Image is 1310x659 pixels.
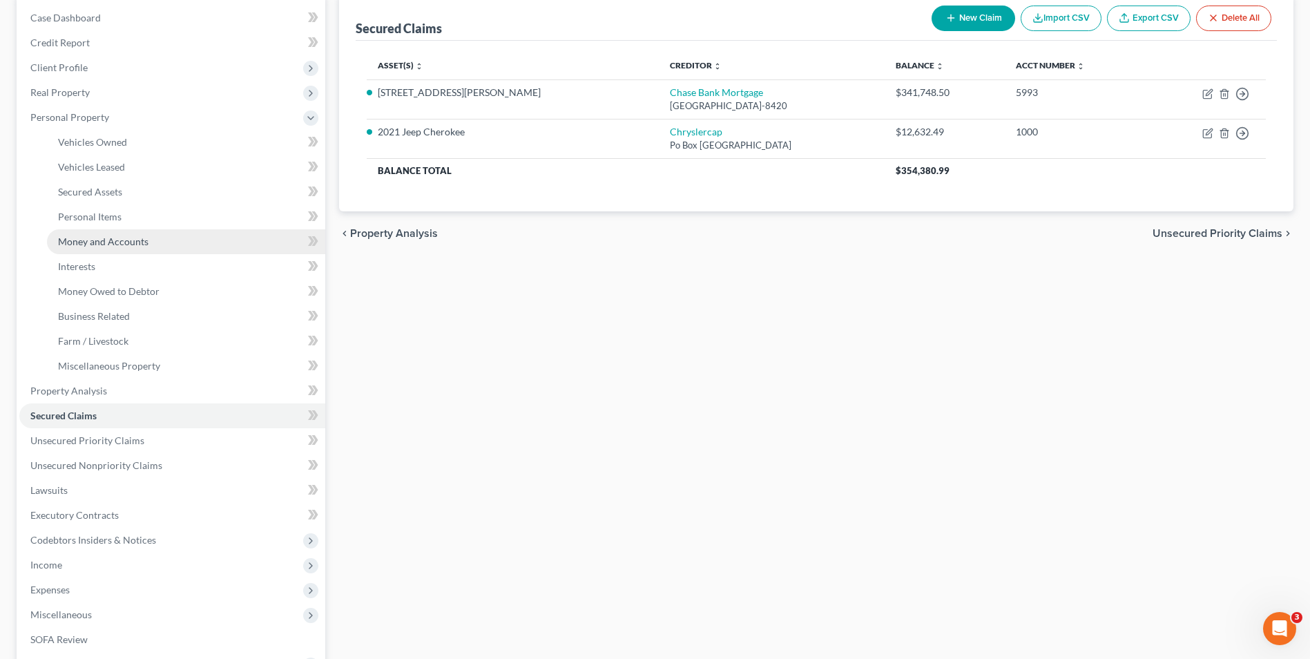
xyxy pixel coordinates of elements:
span: Case Dashboard [30,12,101,23]
i: unfold_more [713,62,722,70]
span: $354,380.99 [896,165,950,176]
span: Personal Property [30,111,109,123]
span: Interests [58,260,95,272]
a: SOFA Review [19,627,325,652]
span: Vehicles Owned [58,136,127,148]
iframe: Intercom live chat [1263,612,1296,645]
a: Interests [47,254,325,279]
a: Vehicles Owned [47,130,325,155]
button: Delete All [1196,6,1271,31]
a: Chase Bank Mortgage [670,86,763,98]
a: Asset(s) unfold_more [378,60,423,70]
a: Executory Contracts [19,503,325,528]
li: [STREET_ADDRESS][PERSON_NAME] [378,86,647,99]
button: Unsecured Priority Claims chevron_right [1153,228,1293,239]
i: chevron_right [1282,228,1293,239]
div: 5993 [1016,86,1137,99]
a: Credit Report [19,30,325,55]
span: Credit Report [30,37,90,48]
a: Balance unfold_more [896,60,944,70]
span: Miscellaneous [30,609,92,620]
i: chevron_left [339,228,350,239]
button: Import CSV [1021,6,1101,31]
li: 2021 Jeep Cherokee [378,125,647,139]
span: Lawsuits [30,484,68,496]
button: New Claim [932,6,1015,31]
span: Income [30,559,62,571]
span: Farm / Livestock [58,335,128,347]
th: Balance Total [367,158,885,183]
span: Business Related [58,310,130,322]
a: Property Analysis [19,379,325,403]
span: Miscellaneous Property [58,360,160,372]
a: Lawsuits [19,478,325,503]
a: Business Related [47,304,325,329]
a: Export CSV [1107,6,1191,31]
a: Vehicles Leased [47,155,325,180]
span: Vehicles Leased [58,161,125,173]
div: 1000 [1016,125,1137,139]
a: Unsecured Priority Claims [19,428,325,453]
a: Chryslercap [670,126,722,137]
a: Creditor unfold_more [670,60,722,70]
a: Unsecured Nonpriority Claims [19,453,325,478]
span: Expenses [30,584,70,595]
a: Money and Accounts [47,229,325,254]
a: Secured Assets [47,180,325,204]
span: Money Owed to Debtor [58,285,160,297]
a: Secured Claims [19,403,325,428]
a: Miscellaneous Property [47,354,325,379]
a: Personal Items [47,204,325,229]
span: 3 [1291,612,1302,623]
a: Acct Number unfold_more [1016,60,1085,70]
span: Money and Accounts [58,236,148,247]
span: Real Property [30,86,90,98]
i: unfold_more [415,62,423,70]
span: Secured Claims [30,410,97,421]
a: Money Owed to Debtor [47,279,325,304]
a: Farm / Livestock [47,329,325,354]
span: Property Analysis [350,228,438,239]
div: Secured Claims [356,20,442,37]
div: Po Box [GEOGRAPHIC_DATA] [670,139,874,152]
span: Unsecured Priority Claims [1153,228,1282,239]
span: Unsecured Priority Claims [30,434,144,446]
span: Unsecured Nonpriority Claims [30,459,162,471]
span: Secured Assets [58,186,122,198]
i: unfold_more [936,62,944,70]
div: $341,748.50 [896,86,993,99]
div: [GEOGRAPHIC_DATA]-8420 [670,99,874,113]
span: Codebtors Insiders & Notices [30,534,156,546]
span: Personal Items [58,211,122,222]
span: SOFA Review [30,633,88,645]
span: Client Profile [30,61,88,73]
a: Case Dashboard [19,6,325,30]
i: unfold_more [1077,62,1085,70]
div: $12,632.49 [896,125,993,139]
span: Executory Contracts [30,509,119,521]
span: Property Analysis [30,385,107,397]
button: chevron_left Property Analysis [339,228,438,239]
